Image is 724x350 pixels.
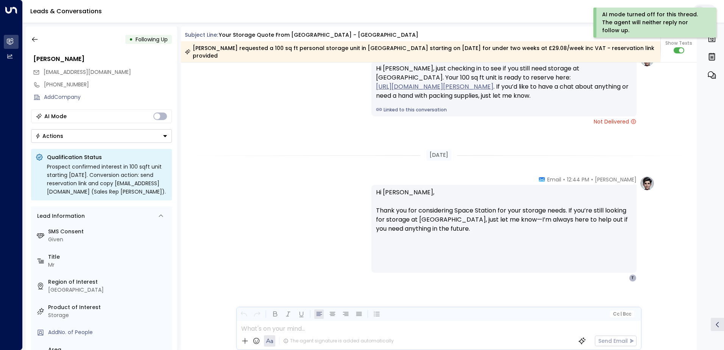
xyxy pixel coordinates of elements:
[47,153,167,161] p: Qualification Status
[48,328,169,336] div: AddNo. of People
[239,309,248,319] button: Undo
[48,286,169,294] div: [GEOGRAPHIC_DATA]
[219,31,418,39] div: Your storage quote from [GEOGRAPHIC_DATA] - [GEOGRAPHIC_DATA]
[591,176,593,183] span: •
[640,176,655,191] img: profile-logo.png
[48,228,169,236] label: SMS Consent
[129,33,133,46] div: •
[48,253,169,261] label: Title
[567,176,589,183] span: 12:44 PM
[665,40,692,47] span: Show Texts
[426,150,451,161] div: [DATE]
[31,129,172,143] button: Actions
[44,68,131,76] span: [EMAIL_ADDRESS][DOMAIN_NAME]
[252,309,262,319] button: Redo
[376,106,632,113] a: Linked to this conversation
[48,261,169,269] div: Mr
[44,81,172,89] div: [PHONE_NUMBER]
[30,7,102,16] a: Leads & Conversations
[44,112,67,120] div: AI Mode
[31,129,172,143] div: Button group with a nested menu
[547,176,561,183] span: Email
[620,311,622,317] span: |
[610,311,634,318] button: Cc|Bcc
[48,311,169,319] div: Storage
[185,31,218,39] span: Subject Line:
[283,337,394,344] div: The agent signature is added automatically
[136,36,168,43] span: Following Up
[376,82,493,91] a: [URL][DOMAIN_NAME][PERSON_NAME]
[629,274,637,282] div: T
[613,311,631,317] span: Cc Bcc
[594,118,637,125] span: Not Delivered
[34,212,85,220] div: Lead Information
[602,11,706,34] div: AI mode turned off for this thread. The agent will neither reply nor follow up.
[47,162,167,196] div: Prospect confirmed interest in 100 sqft unit starting [DATE]. Conversion action: send reservation...
[376,188,632,242] p: Hi [PERSON_NAME], Thank you for considering Space Station for your storage needs. If you’re still...
[376,64,632,100] div: Hi [PERSON_NAME], just checking in to see if you still need storage at [GEOGRAPHIC_DATA]. Your 10...
[44,68,131,76] span: talalhhussain909@hotmail.com
[48,236,169,244] div: Given
[33,55,172,64] div: [PERSON_NAME]
[35,133,63,139] div: Actions
[185,44,656,59] div: [PERSON_NAME] requested a 100 sq ft personal storage unit in [GEOGRAPHIC_DATA] starting on [DATE]...
[563,176,565,183] span: •
[44,93,172,101] div: AddCompany
[48,303,169,311] label: Product of Interest
[595,176,637,183] span: [PERSON_NAME]
[48,278,169,286] label: Region of Interest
